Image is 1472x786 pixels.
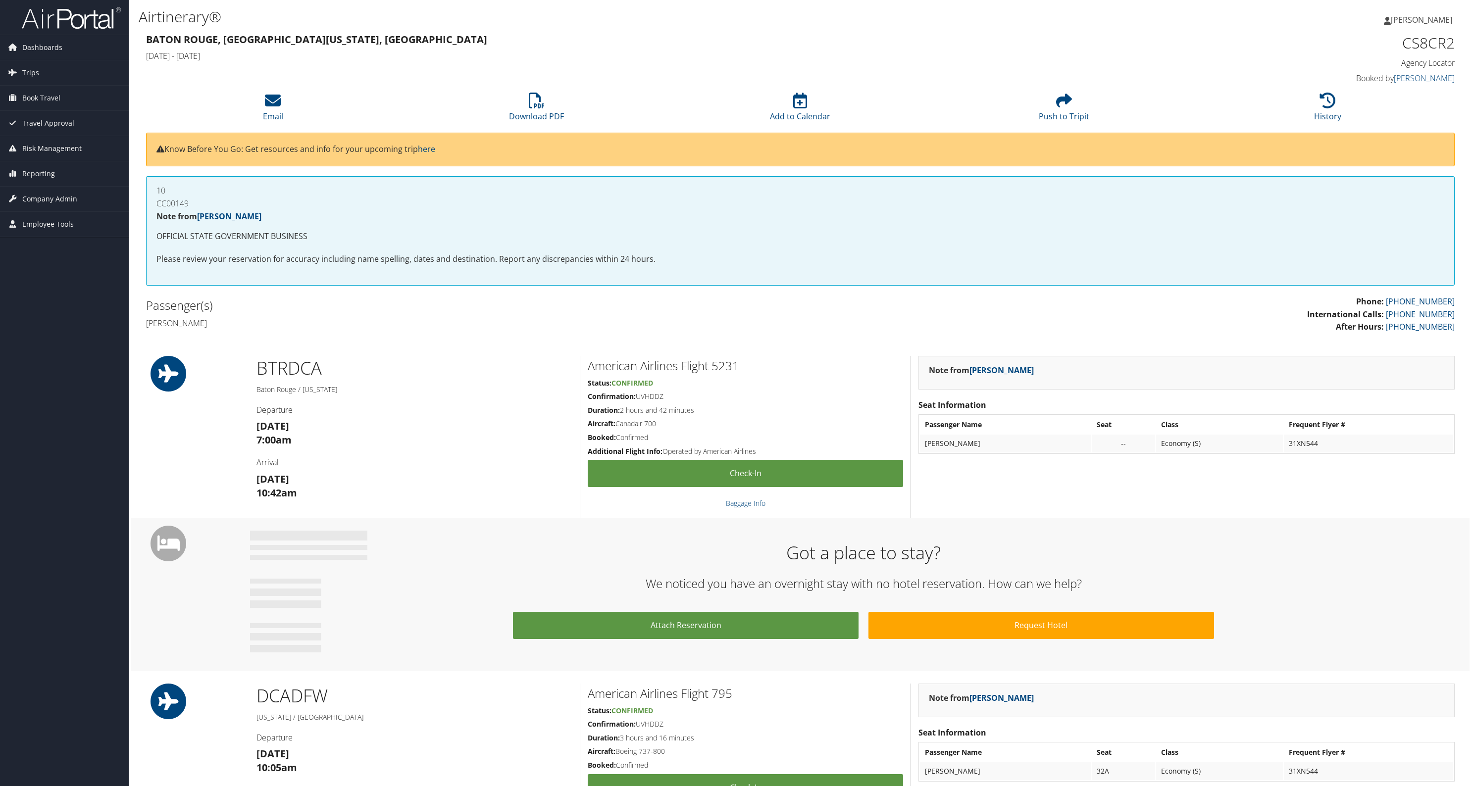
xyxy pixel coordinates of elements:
[1391,14,1452,25] span: [PERSON_NAME]
[929,692,1034,703] strong: Note from
[1386,296,1455,307] a: [PHONE_NUMBER]
[969,692,1034,703] a: [PERSON_NAME]
[588,719,636,729] strong: Confirmation:
[156,187,1444,195] h4: 10
[256,486,297,499] strong: 10:42am
[588,405,903,415] h5: 2 hours and 42 minutes
[1097,439,1150,448] div: --
[611,706,653,715] span: Confirmed
[1092,762,1155,780] td: 32A
[22,136,82,161] span: Risk Management
[256,419,289,433] strong: [DATE]
[256,457,572,468] h4: Arrival
[1356,296,1384,307] strong: Phone:
[22,161,55,186] span: Reporting
[588,419,903,429] h5: Canadair 700
[1284,762,1453,780] td: 31XN544
[588,405,620,415] strong: Duration:
[1039,98,1089,122] a: Push to Tripit
[1386,321,1455,332] a: [PHONE_NUMBER]
[929,365,1034,376] strong: Note from
[588,760,903,770] h5: Confirmed
[156,230,1444,243] p: OFFICIAL STATE GOVERNMENT BUSINESS
[146,297,793,314] h2: Passenger(s)
[509,98,564,122] a: Download PDF
[726,498,765,508] a: Baggage Info
[588,685,903,702] h2: American Airlines Flight 795
[920,435,1091,452] td: [PERSON_NAME]
[1284,435,1453,452] td: 31XN544
[1156,435,1283,452] td: Economy (S)
[1284,416,1453,434] th: Frequent Flyer #
[1307,309,1384,320] strong: International Calls:
[22,6,121,30] img: airportal-logo.png
[256,404,572,415] h4: Departure
[969,365,1034,376] a: [PERSON_NAME]
[868,612,1214,639] a: Request Hotel
[1314,98,1341,122] a: History
[611,378,653,388] span: Confirmed
[1156,743,1283,761] th: Class
[156,199,1444,207] h4: CC00149
[256,356,572,381] h1: BTR DCA
[920,762,1091,780] td: [PERSON_NAME]
[588,378,611,388] strong: Status:
[588,733,903,743] h5: 3 hours and 16 minutes
[588,392,903,401] h5: UVHDDZ
[22,35,62,60] span: Dashboards
[918,399,986,410] strong: Seat Information
[146,50,1124,61] h4: [DATE] - [DATE]
[22,86,60,110] span: Book Travel
[256,761,297,774] strong: 10:05am
[22,212,74,237] span: Employee Tools
[22,111,74,136] span: Travel Approval
[588,446,903,456] h5: Operated by American Airlines
[1394,73,1455,84] a: [PERSON_NAME]
[139,6,1021,27] h1: Airtinerary®
[256,732,572,743] h4: Departure
[588,446,662,456] strong: Additional Flight Info:
[918,727,986,738] strong: Seat Information
[588,419,615,428] strong: Aircraft:
[588,719,903,729] h5: UVHDDZ
[1284,743,1453,761] th: Frequent Flyer #
[156,253,1444,266] p: Please review your reservation for accuracy including name spelling, dates and destination. Repor...
[1139,33,1455,53] h1: CS8CR2
[770,98,830,122] a: Add to Calendar
[588,706,611,715] strong: Status:
[1092,416,1155,434] th: Seat
[588,433,903,442] h5: Confirmed
[588,760,616,770] strong: Booked:
[588,433,616,442] strong: Booked:
[257,540,1470,565] h1: Got a place to stay?
[1156,762,1283,780] td: Economy (S)
[156,211,261,222] strong: Note from
[256,385,572,394] h5: Baton Rouge / [US_STATE]
[146,33,487,46] strong: Baton Rouge, [GEOGRAPHIC_DATA] [US_STATE], [GEOGRAPHIC_DATA]
[1336,321,1384,332] strong: After Hours:
[588,357,903,374] h2: American Airlines Flight 5231
[418,144,435,154] a: here
[1156,416,1283,434] th: Class
[1092,743,1155,761] th: Seat
[1139,73,1455,84] h4: Booked by
[1139,57,1455,68] h4: Agency Locator
[588,460,903,487] a: Check-in
[588,746,903,756] h5: Boeing 737-800
[256,433,292,446] strong: 7:00am
[146,318,793,329] h4: [PERSON_NAME]
[588,746,615,756] strong: Aircraft:
[257,575,1470,592] h2: We noticed you have an overnight stay with no hotel reservation. How can we help?
[256,712,572,722] h5: [US_STATE] / [GEOGRAPHIC_DATA]
[1386,309,1455,320] a: [PHONE_NUMBER]
[588,733,620,742] strong: Duration:
[256,747,289,760] strong: [DATE]
[588,392,636,401] strong: Confirmation:
[197,211,261,222] a: [PERSON_NAME]
[256,684,572,708] h1: DCA DFW
[263,98,283,122] a: Email
[1384,5,1462,35] a: [PERSON_NAME]
[513,612,859,639] a: Attach Reservation
[256,472,289,486] strong: [DATE]
[22,60,39,85] span: Trips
